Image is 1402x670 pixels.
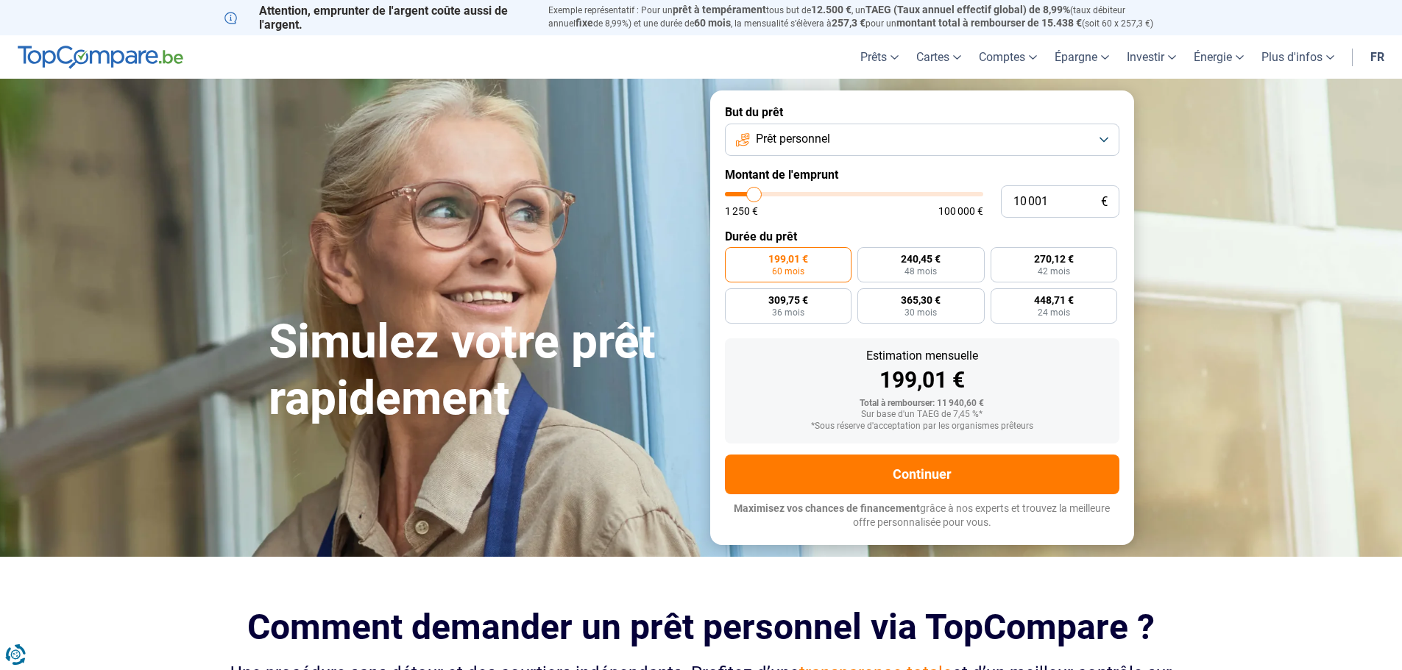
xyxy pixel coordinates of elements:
[725,455,1119,494] button: Continuer
[673,4,766,15] span: prêt à tempérament
[852,35,907,79] a: Prêts
[938,206,983,216] span: 100 000 €
[772,267,804,276] span: 60 mois
[768,295,808,305] span: 309,75 €
[904,308,937,317] span: 30 mois
[576,17,593,29] span: fixe
[737,421,1108,432] div: *Sous réserve d'acceptation par les organismes prêteurs
[1034,254,1074,264] span: 270,12 €
[1034,295,1074,305] span: 448,71 €
[1185,35,1253,79] a: Énergie
[1038,308,1070,317] span: 24 mois
[907,35,970,79] a: Cartes
[725,502,1119,530] p: grâce à nos experts et trouvez la meilleure offre personnalisée pour vous.
[1362,35,1393,79] a: fr
[901,254,941,264] span: 240,45 €
[737,410,1108,420] div: Sur base d'un TAEG de 7,45 %*
[1038,267,1070,276] span: 42 mois
[756,131,830,147] span: Prêt personnel
[1253,35,1343,79] a: Plus d'infos
[269,314,693,427] h1: Simulez votre prêt rapidement
[832,17,865,29] span: 257,3 €
[772,308,804,317] span: 36 mois
[737,369,1108,391] div: 199,01 €
[725,206,758,216] span: 1 250 €
[734,502,920,514] span: Maximisez vos chances de financement
[865,4,1070,15] span: TAEG (Taux annuel effectif global) de 8,99%
[737,350,1108,362] div: Estimation mensuelle
[224,4,531,32] p: Attention, emprunter de l'argent coûte aussi de l'argent.
[18,46,183,69] img: TopCompare
[811,4,852,15] span: 12.500 €
[896,17,1082,29] span: montant total à rembourser de 15.438 €
[1101,196,1108,208] span: €
[224,607,1178,647] h2: Comment demander un prêt personnel via TopCompare ?
[970,35,1046,79] a: Comptes
[737,399,1108,409] div: Total à rembourser: 11 940,60 €
[725,124,1119,156] button: Prêt personnel
[548,4,1178,30] p: Exemple représentatif : Pour un tous but de , un (taux débiteur annuel de 8,99%) et une durée de ...
[694,17,731,29] span: 60 mois
[901,295,941,305] span: 365,30 €
[725,105,1119,119] label: But du prêt
[904,267,937,276] span: 48 mois
[768,254,808,264] span: 199,01 €
[725,229,1119,243] label: Durée du prêt
[1118,35,1185,79] a: Investir
[725,168,1119,182] label: Montant de l'emprunt
[1046,35,1118,79] a: Épargne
